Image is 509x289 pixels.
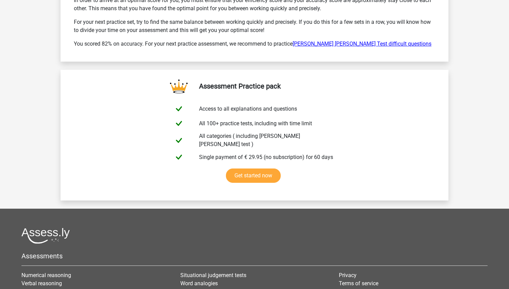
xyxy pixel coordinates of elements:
a: Word analogies [180,280,218,287]
a: Situational judgement tests [180,272,246,278]
a: Verbal reasoning [21,280,62,287]
a: Privacy [339,272,357,278]
a: Get started now [226,168,281,183]
a: Terms of service [339,280,378,287]
a: Numerical reasoning [21,272,71,278]
h5: Assessments [21,252,488,260]
p: You scored 82% on accuracy. For your next practice assessment, we recommend to practice [74,40,435,48]
img: Assessly logo [21,228,70,244]
p: For your next practice set, try to find the same balance between working quickly and precisely. I... [74,18,435,34]
a: [PERSON_NAME] [PERSON_NAME] Test difficult questions [293,41,431,47]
